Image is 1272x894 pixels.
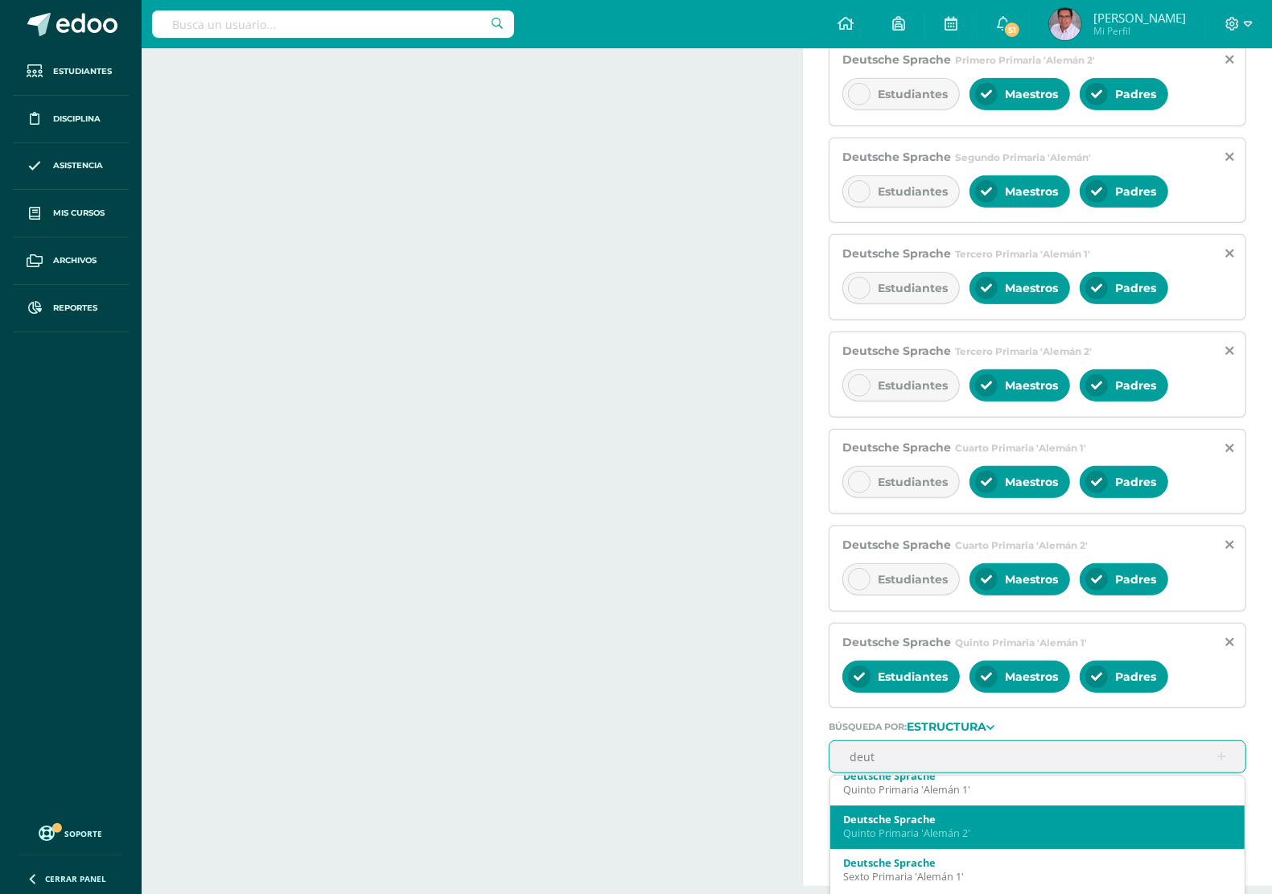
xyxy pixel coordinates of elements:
[955,248,1090,260] span: Tercero Primaria 'Alemán 1'
[1005,475,1058,489] span: Maestros
[53,207,105,220] span: Mis cursos
[13,48,129,96] a: Estudiantes
[1003,21,1021,39] span: 51
[13,96,129,143] a: Disciplina
[1005,669,1058,684] span: Maestros
[13,143,129,191] a: Asistencia
[1115,378,1156,393] span: Padres
[843,812,1232,826] div: Deutsche Sprache
[842,246,951,261] span: Deutsche Sprache
[65,828,103,839] span: Soporte
[1005,572,1058,587] span: Maestros
[1049,8,1081,40] img: 9521831b7eb62fd0ab6b39a80c4a7782.png
[843,870,1232,884] div: Sexto Primaria 'Alemán 1'
[842,635,951,649] span: Deutsche Sprache
[45,873,106,884] span: Cerrar panel
[1115,87,1156,101] span: Padres
[878,475,948,489] span: Estudiantes
[878,572,948,587] span: Estudiantes
[53,113,101,126] span: Disciplina
[843,783,1232,797] div: Quinto Primaria 'Alemán 1'
[955,151,1091,163] span: Segundo Primaria 'Alemán'
[829,722,907,733] span: Búsqueda por:
[907,721,994,732] a: Estructura
[955,442,1086,454] span: Cuarto Primaria 'Alemán 1'
[1115,572,1156,587] span: Padres
[955,539,1088,551] span: Cuarto Primaria 'Alemán 2'
[842,538,951,552] span: Deutsche Sprache
[1005,184,1058,199] span: Maestros
[842,52,951,67] span: Deutsche Sprache
[843,826,1232,840] div: Quinto Primaria 'Alemán 2'
[878,378,948,393] span: Estudiantes
[843,855,1232,870] div: Deutsche Sprache
[13,237,129,285] a: Archivos
[1115,475,1156,489] span: Padres
[1005,87,1058,101] span: Maestros
[878,87,948,101] span: Estudiantes
[1093,10,1186,26] span: [PERSON_NAME]
[152,10,514,38] input: Busca un usuario...
[842,344,951,358] span: Deutsche Sprache
[1093,24,1186,38] span: Mi Perfil
[878,184,948,199] span: Estudiantes
[955,54,1095,66] span: Primero Primaria 'Alemán 2'
[13,190,129,237] a: Mis cursos
[842,440,951,455] span: Deutsche Sprache
[842,150,951,164] span: Deutsche Sprache
[829,741,1245,772] input: Ej. Primero primaria
[878,669,948,684] span: Estudiantes
[13,285,129,332] a: Reportes
[53,254,97,267] span: Archivos
[19,822,122,843] a: Soporte
[878,281,948,295] span: Estudiantes
[53,302,97,315] span: Reportes
[1115,669,1156,684] span: Padres
[955,637,1087,649] span: Quinto Primaria 'Alemán 1'
[1005,281,1058,295] span: Maestros
[843,768,1232,783] div: Deutsche Sprache
[1115,184,1156,199] span: Padres
[907,720,986,735] strong: Estructura
[1115,281,1156,295] span: Padres
[1005,378,1058,393] span: Maestros
[53,159,103,172] span: Asistencia
[53,65,112,78] span: Estudiantes
[955,345,1092,357] span: Tercero Primaria 'Alemán 2'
